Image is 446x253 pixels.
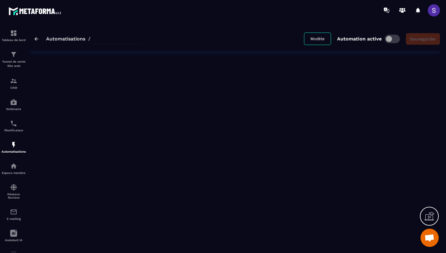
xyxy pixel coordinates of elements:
img: automations [10,162,17,170]
a: automationsautomationsAutomatisations [2,137,26,158]
a: Assistant IA [2,225,26,246]
img: email [10,208,17,216]
a: emailemailE-mailing [2,204,26,225]
p: Automation active [337,36,382,42]
img: formation [10,29,17,37]
p: Automatisations [2,150,26,153]
img: arrow [35,37,39,41]
a: formationformationTableau de bord [2,25,26,46]
img: formation [10,77,17,85]
p: CRM [2,86,26,89]
span: / [88,36,90,42]
p: E-mailing [2,217,26,220]
img: automations [10,99,17,106]
p: Espace membre [2,171,26,175]
p: Tunnel de vente Site web [2,60,26,68]
p: Tableau de bord [2,38,26,42]
img: automations [10,141,17,148]
p: Planificateur [2,129,26,132]
a: automationsautomationsEspace membre [2,158,26,179]
a: social-networksocial-networkRéseaux Sociaux [2,179,26,204]
a: formationformationTunnel de vente Site web [2,46,26,73]
p: Assistant IA [2,238,26,242]
a: schedulerschedulerPlanificateur [2,115,26,137]
a: automationsautomationsWebinaire [2,94,26,115]
p: Webinaire [2,107,26,111]
img: scheduler [10,120,17,127]
button: Modèle [304,33,331,45]
p: Réseaux Sociaux [2,192,26,199]
img: logo [8,5,63,17]
div: Ouvrir le chat [421,229,439,247]
img: formation [10,51,17,58]
a: Automatisations [46,36,85,42]
img: social-network [10,184,17,191]
a: formationformationCRM [2,73,26,94]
